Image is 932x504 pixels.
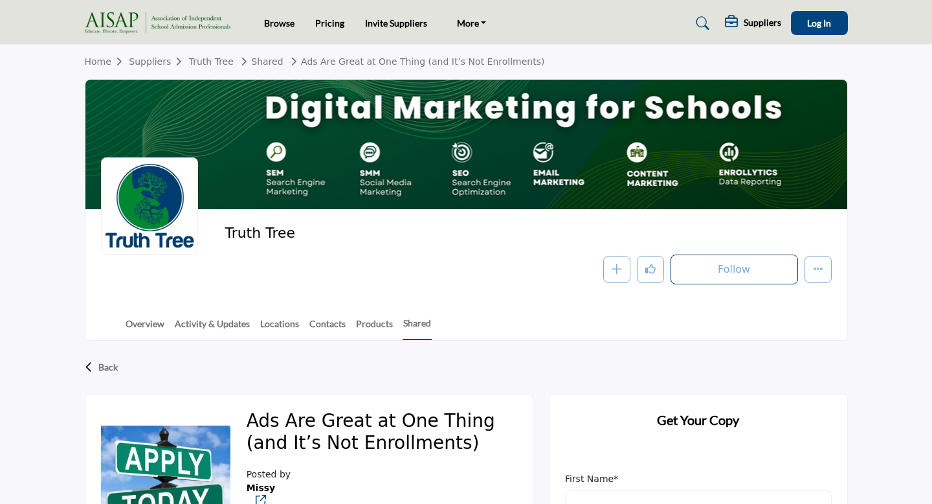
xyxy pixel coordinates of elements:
h2: Ads Are Great at One Thing (and It’s Not Enrollments) [247,410,517,458]
a: Shared [403,316,432,340]
div: Suppliers [725,16,781,31]
button: More details [804,256,832,283]
span: Log In [807,17,831,29]
label: First Name* [565,472,618,486]
button: Log In [791,11,848,35]
button: Like [637,256,664,283]
b: Redirect to company listing - truth-tree [247,483,276,493]
a: Pricing [315,17,344,29]
h5: Suppliers [744,17,781,29]
a: Home [85,56,129,67]
button: Follow [671,255,798,284]
a: Invite Suppliers [365,17,427,29]
a: Truth Tree [189,56,234,67]
a: Shared [236,56,283,67]
p: Back [98,356,118,379]
h2: Truth Tree [225,225,581,242]
a: Locations [260,317,300,339]
a: Missy [247,483,276,493]
h2: Get Your Copy [565,410,832,430]
img: site Logo [85,12,237,34]
a: Activity & Updates [174,317,250,339]
a: Browse [264,17,294,29]
a: Contacts [309,317,346,339]
a: Products [355,317,394,339]
a: Suppliers [129,56,188,67]
a: Overview [125,317,165,339]
a: More [448,14,496,32]
a: Search [683,13,718,34]
a: Ads Are Great at One Thing (and It’s Not Enrollments) [286,56,544,67]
